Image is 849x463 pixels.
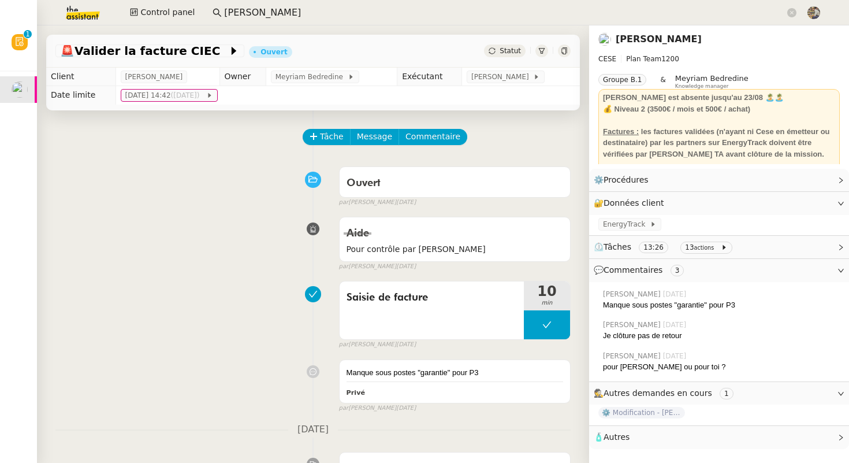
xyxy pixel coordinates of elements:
span: [DATE] [396,262,416,272]
small: [PERSON_NAME] [339,262,416,272]
span: [PERSON_NAME] [471,71,533,83]
input: Rechercher [224,5,785,21]
small: actions [694,245,714,251]
span: [PERSON_NAME] [603,289,663,299]
span: Aide [347,228,369,239]
span: 💬 [594,265,688,275]
small: [PERSON_NAME] [339,340,416,350]
span: Ouvert [347,178,381,188]
td: Exécutant [397,68,462,86]
button: Tâche [303,129,351,145]
span: Pour contrôle par [PERSON_NAME] [347,243,563,256]
div: 🕵️Autres demandes en cours 1 [589,382,849,405]
strong: les factures validées (n'ayant ni Cese en émetteur ou destinataire) par les partners sur EnergyTr... [603,127,830,158]
span: 13 [685,243,694,251]
span: 🕵️ [594,388,738,398]
span: Tâche [320,130,344,143]
img: 388bd129-7e3b-4cb1-84b4-92a3d763e9b7 [807,6,820,19]
span: [DATE] [396,198,416,208]
td: Date limite [46,86,116,105]
span: [PERSON_NAME] [603,320,663,330]
span: Autres demandes en cours [604,388,712,398]
span: Control panel [140,6,195,19]
span: min [524,298,570,308]
td: Client [46,68,116,86]
span: par [339,403,349,413]
span: CESE [598,55,616,63]
button: Commentaire [399,129,467,145]
span: ⚙️ [594,173,654,187]
span: Plan Team [626,55,661,63]
div: ⚙️Procédures [589,169,849,191]
nz-tag: 3 [671,265,684,276]
span: Données client [604,198,664,208]
span: [DATE] [396,340,416,350]
nz-tag: Groupe B.1 [598,74,646,86]
div: ⏲️Tâches 13:26 13actions [589,236,849,258]
span: Meyriam Bedredine [675,74,749,83]
span: [DATE] 14:42 [125,90,206,101]
span: 🔐 [594,197,669,210]
span: [DATE] [288,422,338,438]
span: Saisie de facture [347,289,517,306]
div: Manque sous postes "garantie" pour P3 [603,299,840,311]
div: 🔐Données client [589,192,849,214]
nz-tag: 13:26 [639,242,668,253]
small: [PERSON_NAME] [339,198,416,208]
span: [DATE] [396,403,416,413]
div: 🧴Autres [589,426,849,449]
strong: 💰 Niveau 2 (3500€ / mois et 500€ / achat) [603,105,750,113]
span: ⚙️ Modification - [PERSON_NAME] et suivi des devis sur Energy Track [598,407,685,418]
span: [DATE] [663,289,689,299]
span: Statut [500,47,521,55]
span: [DATE] [663,351,689,361]
span: Procédures [604,175,649,184]
b: Privé [347,389,365,397]
a: [PERSON_NAME] [616,34,702,45]
span: & [660,74,665,89]
span: EnergyTrack [603,218,650,230]
span: 1200 [661,55,679,63]
span: Knowledge manager [675,83,729,90]
nz-tag: 1 [720,388,733,399]
span: Valider la facture CIEC [60,45,228,57]
div: Ouvert [260,49,287,55]
span: 🚨 [60,44,75,58]
p: 1 [25,30,30,40]
span: Commentaire [405,130,460,143]
span: par [339,262,349,272]
div: 💬Commentaires 3 [589,259,849,281]
span: Commentaires [604,265,662,275]
span: par [339,340,349,350]
span: 🧴 [594,432,630,442]
span: par [339,198,349,208]
span: Message [357,130,392,143]
span: ⏲️ [594,242,737,251]
img: users%2FHIWaaSoTa5U8ssS5t403NQMyZZE3%2Favatar%2Fa4be050e-05fa-4f28-bbe7-e7e8e4788720 [12,82,28,98]
span: Meyriam Bedredine [275,71,348,83]
u: Factures : [603,127,639,136]
span: Tâches [604,242,631,251]
app-user-label: Knowledge manager [675,74,749,89]
span: Autres [604,432,630,442]
td: Owner [219,68,266,86]
span: ([DATE]) [171,91,202,99]
span: [DATE] [663,320,689,330]
button: Message [350,129,399,145]
img: users%2FHIWaaSoTa5U8ssS5t403NQMyZZE3%2Favatar%2Fa4be050e-05fa-4f28-bbe7-e7e8e4788720 [598,33,611,46]
span: [PERSON_NAME] [125,71,183,83]
div: Manque sous postes "garantie" pour P3 [347,367,563,379]
nz-badge-sup: 1 [24,30,32,38]
span: [PERSON_NAME] [603,351,663,361]
div: Je clôture pas de retour [603,330,840,342]
span: 10 [524,284,570,298]
strong: [PERSON_NAME] est absente jusqu'au 23/08 🏝️🏝️ [603,93,784,102]
small: [PERSON_NAME] [339,403,416,413]
div: pour [PERSON_NAME] ou pour toi ? [603,361,840,373]
button: Control panel [123,5,202,21]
